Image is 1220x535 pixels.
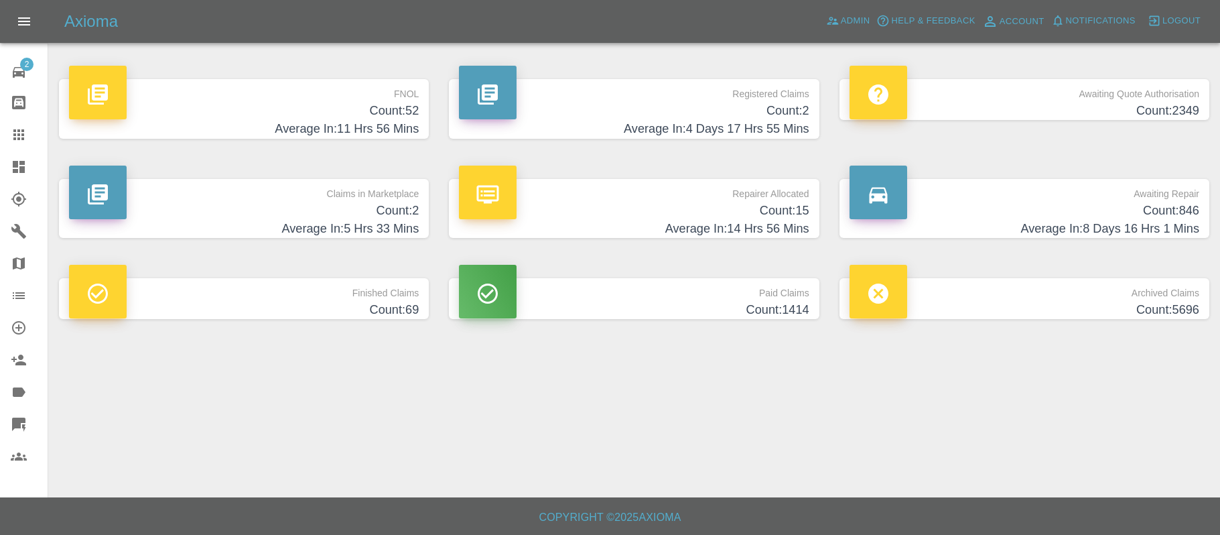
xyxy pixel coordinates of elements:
[459,301,809,319] h4: Count: 1414
[850,301,1199,319] h4: Count: 5696
[69,79,419,102] p: FNOL
[449,179,819,239] a: Repairer AllocatedCount:15Average In:14 Hrs 56 Mins
[1000,14,1044,29] span: Account
[841,13,870,29] span: Admin
[459,79,809,102] p: Registered Claims
[449,278,819,319] a: Paid ClaimsCount:1414
[1066,13,1136,29] span: Notifications
[459,179,809,202] p: Repairer Allocated
[459,102,809,120] h4: Count: 2
[891,13,975,29] span: Help & Feedback
[69,301,419,319] h4: Count: 69
[459,220,809,238] h4: Average In: 14 Hrs 56 Mins
[850,220,1199,238] h4: Average In: 8 Days 16 Hrs 1 Mins
[59,179,429,239] a: Claims in MarketplaceCount:2Average In:5 Hrs 33 Mins
[11,508,1209,527] h6: Copyright © 2025 Axioma
[839,79,1209,120] a: Awaiting Quote AuthorisationCount:2349
[850,102,1199,120] h4: Count: 2349
[8,5,40,38] button: Open drawer
[979,11,1048,32] a: Account
[459,202,809,220] h4: Count: 15
[459,120,809,138] h4: Average In: 4 Days 17 Hrs 55 Mins
[839,179,1209,239] a: Awaiting RepairCount:846Average In:8 Days 16 Hrs 1 Mins
[873,11,978,32] button: Help & Feedback
[449,79,819,139] a: Registered ClaimsCount:2Average In:4 Days 17 Hrs 55 Mins
[1048,11,1139,32] button: Notifications
[823,11,874,32] a: Admin
[59,278,429,319] a: Finished ClaimsCount:69
[1144,11,1204,32] button: Logout
[69,120,419,138] h4: Average In: 11 Hrs 56 Mins
[69,278,419,301] p: Finished Claims
[459,278,809,301] p: Paid Claims
[69,220,419,238] h4: Average In: 5 Hrs 33 Mins
[64,11,118,32] h5: Axioma
[69,102,419,120] h4: Count: 52
[1162,13,1201,29] span: Logout
[59,79,429,139] a: FNOLCount:52Average In:11 Hrs 56 Mins
[69,202,419,220] h4: Count: 2
[850,202,1199,220] h4: Count: 846
[839,278,1209,319] a: Archived ClaimsCount:5696
[850,79,1199,102] p: Awaiting Quote Authorisation
[20,58,33,71] span: 2
[850,179,1199,202] p: Awaiting Repair
[850,278,1199,301] p: Archived Claims
[69,179,419,202] p: Claims in Marketplace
